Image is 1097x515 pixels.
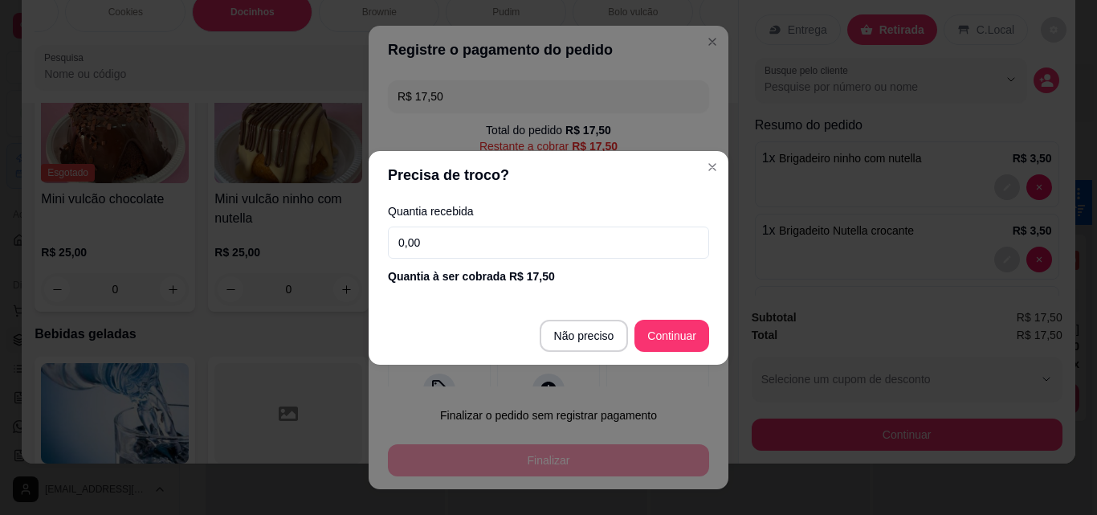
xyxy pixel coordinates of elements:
header: Precisa de troco? [369,151,728,199]
button: Close [699,154,725,180]
button: Continuar [634,320,709,352]
label: Quantia recebida [388,206,709,217]
div: Quantia à ser cobrada R$ 17,50 [388,268,709,284]
button: Não preciso [540,320,629,352]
